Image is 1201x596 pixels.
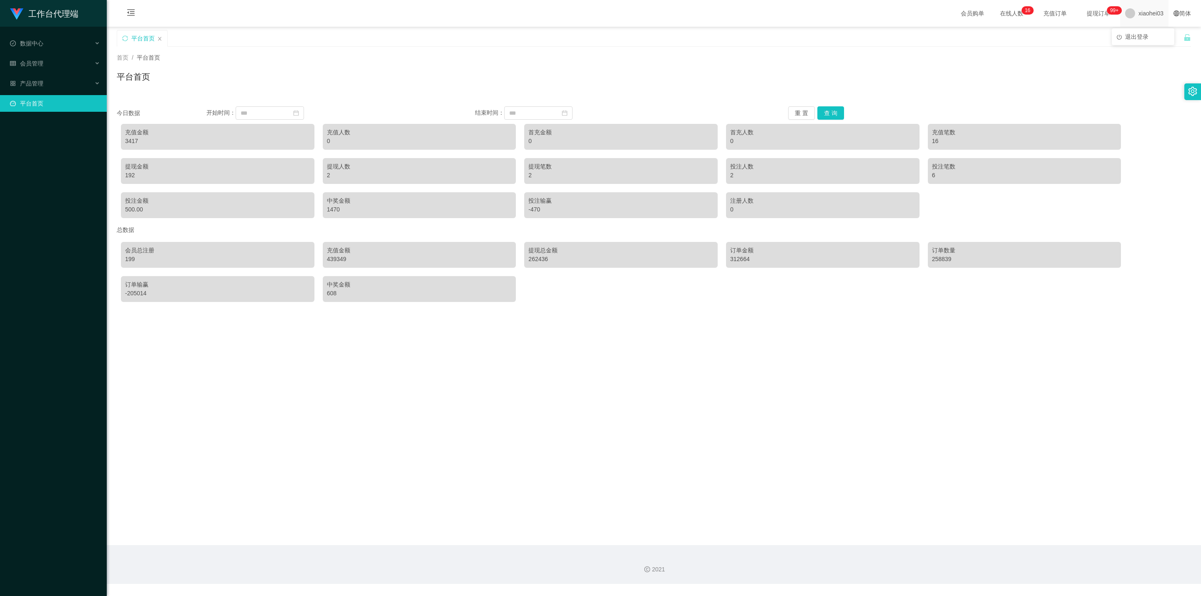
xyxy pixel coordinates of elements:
[157,36,162,41] i: 图标: close
[327,137,512,146] div: 0
[125,280,310,289] div: 订单输赢
[125,196,310,205] div: 投注金额
[10,10,78,17] a: 工作台代理端
[10,40,43,47] span: 数据中心
[528,205,714,214] div: -470
[932,162,1117,171] div: 投注笔数
[730,246,915,255] div: 订单金额
[125,205,310,214] div: 500.00
[1188,87,1197,96] i: 图标: setting
[125,128,310,137] div: 充值金额
[132,54,133,61] span: /
[327,171,512,180] div: 2
[1028,6,1030,15] p: 6
[528,255,714,264] div: 262436
[122,35,128,41] i: 图标: sync
[327,128,512,137] div: 充值人数
[528,171,714,180] div: 2
[10,8,23,20] img: logo.9652507e.png
[528,246,714,255] div: 提现总金额
[1083,10,1114,16] span: 提现订单
[528,137,714,146] div: 0
[730,196,915,205] div: 注册人数
[528,162,714,171] div: 提现笔数
[327,280,512,289] div: 中奖金额
[730,205,915,214] div: 0
[125,246,310,255] div: 会员总注册
[730,255,915,264] div: 312664
[1021,6,1033,15] sup: 16
[644,566,650,572] i: 图标: copyright
[932,171,1117,180] div: 6
[1107,6,1122,15] sup: 1071
[996,10,1028,16] span: 在线人数
[113,565,1194,574] div: 2021
[206,109,236,116] span: 开始时间：
[125,255,310,264] div: 199
[327,246,512,255] div: 充值金额
[562,110,568,116] i: 图标: calendar
[1125,33,1148,40] span: 退出登录
[475,109,504,116] span: 结束时间：
[10,95,100,112] a: 图标: dashboard平台首页
[327,289,512,298] div: 608
[730,137,915,146] div: 0
[1117,35,1122,40] i: 图标: poweroff
[125,289,310,298] div: -205014
[932,128,1117,137] div: 充值笔数
[730,171,915,180] div: 2
[730,162,915,171] div: 投注人数
[528,128,714,137] div: 首充金额
[293,110,299,116] i: 图标: calendar
[10,60,43,67] span: 会员管理
[10,40,16,46] i: 图标: check-circle-o
[125,162,310,171] div: 提现金额
[125,137,310,146] div: 3417
[117,222,1191,238] div: 总数据
[117,109,206,118] div: 今日数据
[932,246,1117,255] div: 订单数量
[28,0,78,27] h1: 工作台代理端
[327,255,512,264] div: 439349
[327,205,512,214] div: 1470
[131,30,155,46] div: 平台首页
[817,106,844,120] button: 查 询
[1173,10,1179,16] i: 图标: global
[117,70,150,83] h1: 平台首页
[327,162,512,171] div: 提现人数
[730,128,915,137] div: 首充人数
[137,54,160,61] span: 平台首页
[10,60,16,66] i: 图标: table
[1039,10,1071,16] span: 充值订单
[932,137,1117,146] div: 16
[117,54,128,61] span: 首页
[1025,6,1028,15] p: 1
[788,106,815,120] button: 重 置
[327,196,512,205] div: 中奖金额
[528,196,714,205] div: 投注输赢
[1183,34,1191,41] i: 图标: unlock
[10,80,43,87] span: 产品管理
[117,0,145,27] i: 图标: menu-fold
[932,255,1117,264] div: 258839
[10,80,16,86] i: 图标: appstore-o
[125,171,310,180] div: 192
